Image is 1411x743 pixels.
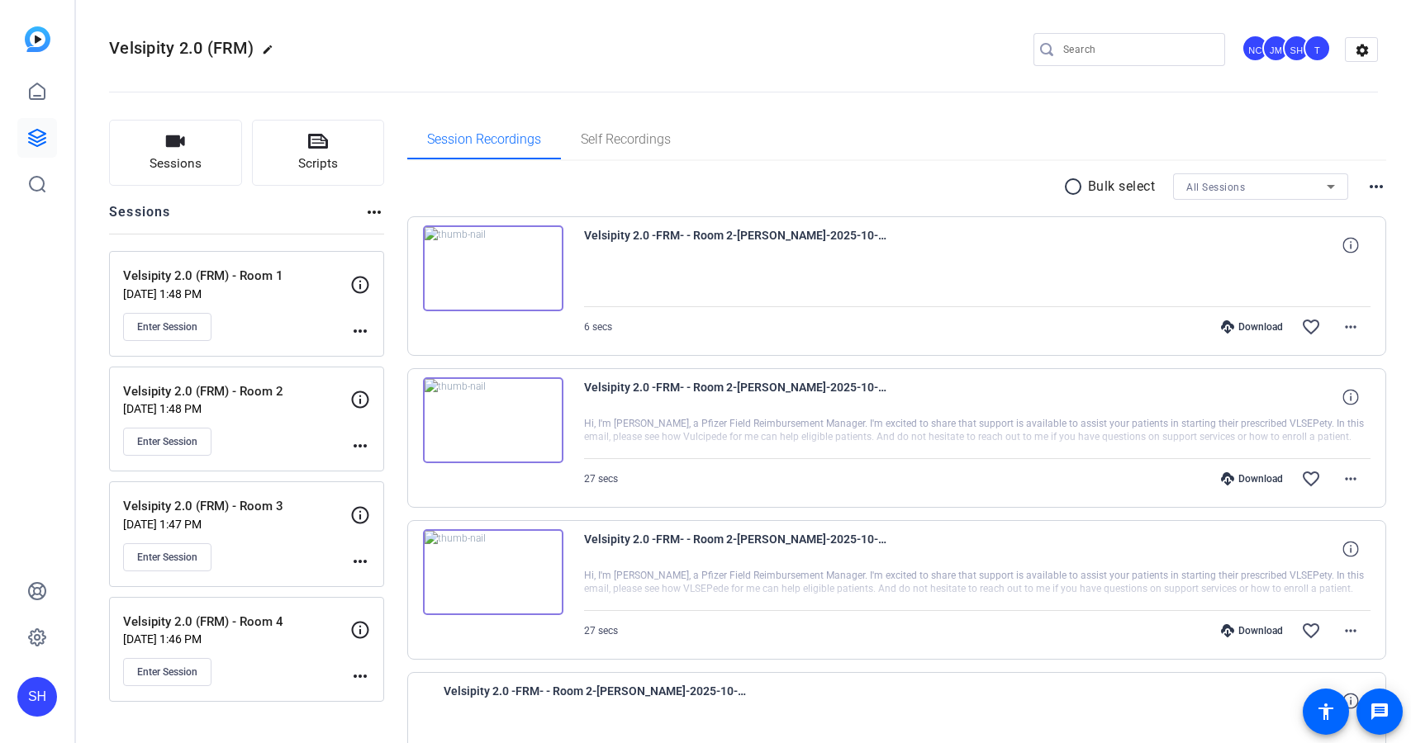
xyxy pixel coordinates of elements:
[123,518,350,531] p: [DATE] 1:47 PM
[423,225,563,311] img: thumb-nail
[25,26,50,52] img: blue-gradient.svg
[1088,177,1156,196] p: Bulk select
[350,321,370,341] mat-icon: more_horiz
[423,529,563,615] img: thumb-nail
[1213,624,1291,637] div: Download
[427,133,541,146] span: Session Recordings
[137,665,197,679] span: Enter Session
[584,321,612,333] span: 6 secs
[1341,621,1361,641] mat-icon: more_horiz
[364,202,384,222] mat-icon: more_horiz
[150,154,202,173] span: Sessions
[1341,317,1361,337] mat-icon: more_horiz
[123,287,350,301] p: [DATE] 1:48 PM
[1063,177,1088,196] mat-icon: radio_button_unchecked
[1213,320,1291,334] div: Download
[298,154,338,173] span: Scripts
[584,625,618,637] span: 27 secs
[350,666,370,686] mat-icon: more_horiz
[1213,472,1291,485] div: Download
[1370,702,1390,722] mat-icon: message
[137,320,197,334] span: Enter Session
[262,44,282,64] mat-icon: edit
[123,658,211,686] button: Enter Session
[137,435,197,448] span: Enter Session
[423,377,563,463] img: thumb-nail
[584,377,890,417] span: Velsipity 2.0 -FRM- - Room 2-[PERSON_NAME]-2025-10-13-13-14-12-128-0
[444,681,749,721] span: Velsipity 2.0 -FRM- - Room 2-[PERSON_NAME]-2025-10-13-13-12-55-745-0
[123,382,350,401] p: Velsipity 2.0 (FRM) - Room 2
[123,428,211,456] button: Enter Session
[1283,35,1312,64] ngx-avatar: Sean Healey
[1366,177,1386,196] mat-icon: more_horiz
[350,551,370,571] mat-icon: more_horiz
[581,133,671,146] span: Self Recordings
[109,38,254,58] span: Velsipity 2.0 (FRM)
[584,225,890,265] span: Velsipity 2.0 -FRM- - Room 2-[PERSON_NAME]-2025-10-13-13-15-10-558-0
[1301,621,1321,641] mat-icon: favorite_border
[1341,469,1361,489] mat-icon: more_horiz
[1063,40,1212,59] input: Search
[123,313,211,341] button: Enter Session
[123,543,211,571] button: Enter Session
[123,402,350,415] p: [DATE] 1:48 PM
[1242,35,1271,64] ngx-avatar: Nate Cleveland
[1304,35,1331,62] div: T
[350,436,370,456] mat-icon: more_horiz
[1262,35,1291,64] ngx-avatar: James Monte
[17,677,57,717] div: SH
[1301,469,1321,489] mat-icon: favorite_border
[1242,35,1269,62] div: NC
[252,120,385,186] button: Scripts
[137,551,197,564] span: Enter Session
[123,632,350,646] p: [DATE] 1:46 PM
[1283,35,1310,62] div: SH
[109,202,171,234] h2: Sessions
[1316,702,1336,722] mat-icon: accessibility
[1346,38,1379,63] mat-icon: settings
[1262,35,1290,62] div: JM
[1186,182,1245,193] span: All Sessions
[584,529,890,569] span: Velsipity 2.0 -FRM- - Room 2-[PERSON_NAME]-2025-10-13-13-13-28-431-0
[584,473,618,485] span: 27 secs
[123,613,350,632] p: Velsipity 2.0 (FRM) - Room 4
[123,497,350,516] p: Velsipity 2.0 (FRM) - Room 3
[109,120,242,186] button: Sessions
[123,267,350,286] p: Velsipity 2.0 (FRM) - Room 1
[1304,35,1333,64] ngx-avatar: Tinks
[1301,317,1321,337] mat-icon: favorite_border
